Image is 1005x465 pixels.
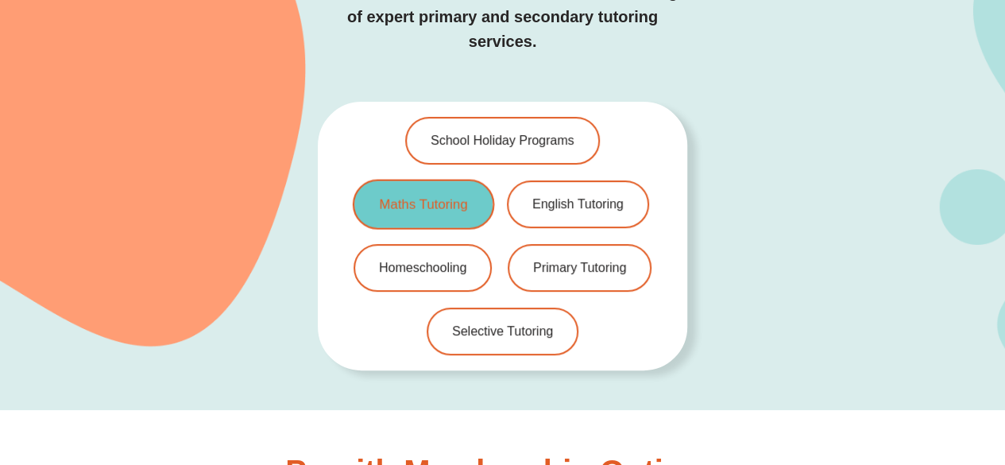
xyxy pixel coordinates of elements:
span: Homeschooling [379,262,466,274]
a: Homeschooling [354,244,492,292]
a: Maths Tutoring [353,180,494,230]
a: Primary Tutoring [508,244,651,292]
iframe: Chat Widget [740,285,1005,465]
span: Maths Tutoring [380,198,468,211]
span: English Tutoring [532,198,624,211]
a: School Holiday Programs [405,117,600,165]
span: Primary Tutoring [533,262,626,274]
span: Selective Tutoring [452,325,553,338]
a: Selective Tutoring [427,308,578,355]
span: School Holiday Programs [431,134,574,147]
a: English Tutoring [507,180,649,228]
